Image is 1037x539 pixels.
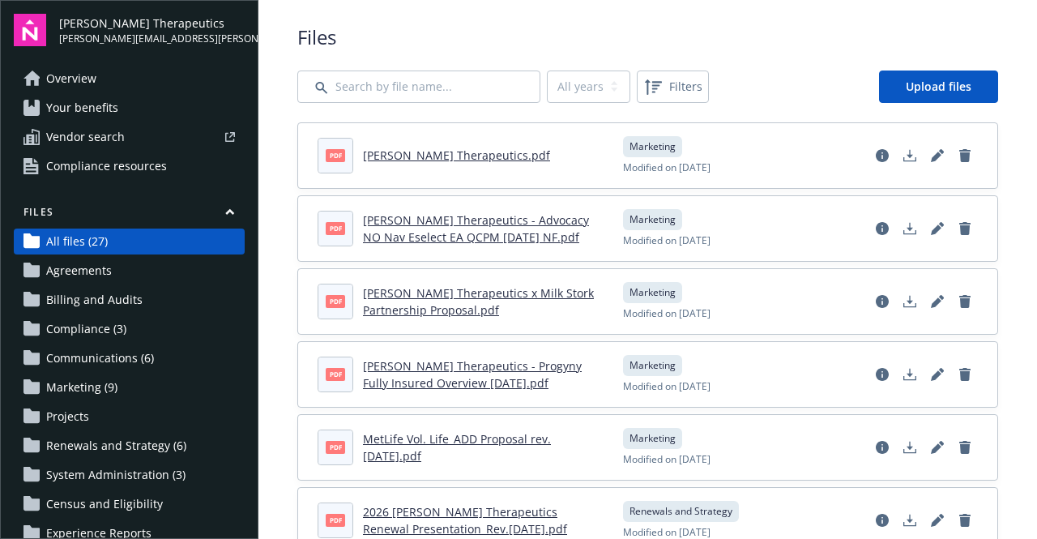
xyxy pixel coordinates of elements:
[623,379,711,394] span: Modified on [DATE]
[326,222,345,234] span: pdf
[623,306,711,321] span: Modified on [DATE]
[363,212,589,245] a: [PERSON_NAME] Therapeutics - Advocacy NO Nav Eselect EA QCPM [DATE] NF.pdf
[46,374,117,400] span: Marketing (9)
[897,507,923,533] a: Download document
[629,358,676,373] span: Marketing
[14,491,245,517] a: Census and Eligibility
[924,361,950,387] a: Edit document
[623,233,711,248] span: Modified on [DATE]
[629,212,676,227] span: Marketing
[669,78,702,95] span: Filters
[326,149,345,161] span: pdf
[363,358,582,391] a: [PERSON_NAME] Therapeutics - Progyny Fully Insured Overview [DATE].pdf
[46,345,154,371] span: Communications (6)
[640,74,706,100] span: Filters
[952,289,978,314] a: Delete document
[897,434,923,460] a: Download document
[326,295,345,307] span: pdf
[46,95,118,121] span: Your benefits
[629,139,676,154] span: Marketing
[869,143,895,169] a: View file details
[363,431,551,464] a: MetLife Vol. Life_ADD Proposal rev.[DATE].pdf
[869,289,895,314] a: View file details
[14,316,245,342] a: Compliance (3)
[623,452,711,467] span: Modified on [DATE]
[46,229,108,255] span: All files (27)
[363,285,594,318] a: [PERSON_NAME] Therapeutics x Milk Stork Partnership Proposal.pdf
[952,434,978,460] a: Delete document
[14,433,245,459] a: Renewals and Strategy (6)
[46,124,125,150] span: Vendor search
[629,431,676,446] span: Marketing
[46,462,186,488] span: System Administration (3)
[952,507,978,533] a: Delete document
[14,404,245,430] a: Projects
[879,71,998,103] a: Upload files
[14,374,245,400] a: Marketing (9)
[897,216,923,242] a: Download document
[924,143,950,169] a: Edit document
[59,32,245,46] span: [PERSON_NAME][EMAIL_ADDRESS][PERSON_NAME][DOMAIN_NAME]
[906,79,971,94] span: Upload files
[14,124,245,150] a: Vendor search
[46,258,112,284] span: Agreements
[363,148,550,163] a: [PERSON_NAME] Therapeutics.pdf
[14,153,245,179] a: Compliance resources
[46,404,89,430] span: Projects
[14,14,46,46] img: navigator-logo.svg
[14,287,245,313] a: Billing and Audits
[952,361,978,387] a: Delete document
[869,361,895,387] a: View file details
[46,316,126,342] span: Compliance (3)
[326,441,345,453] span: pdf
[297,24,998,51] span: Files
[14,66,245,92] a: Overview
[326,368,345,380] span: pdf
[14,205,245,225] button: Files
[14,95,245,121] a: Your benefits
[629,285,676,300] span: Marketing
[46,433,186,459] span: Renewals and Strategy (6)
[952,216,978,242] a: Delete document
[46,287,143,313] span: Billing and Audits
[14,258,245,284] a: Agreements
[326,514,345,526] span: pdf
[59,15,245,32] span: [PERSON_NAME] Therapeutics
[924,507,950,533] a: Edit document
[924,289,950,314] a: Edit document
[897,289,923,314] a: Download document
[897,143,923,169] a: Download document
[924,434,950,460] a: Edit document
[14,229,245,255] a: All files (27)
[46,491,163,517] span: Census and Eligibility
[46,153,167,179] span: Compliance resources
[869,434,895,460] a: View file details
[869,507,895,533] a: View file details
[59,14,245,46] button: [PERSON_NAME] Therapeutics[PERSON_NAME][EMAIL_ADDRESS][PERSON_NAME][DOMAIN_NAME]
[14,345,245,371] a: Communications (6)
[869,216,895,242] a: View file details
[297,71,540,103] input: Search by file name...
[623,160,711,175] span: Modified on [DATE]
[897,361,923,387] a: Download document
[637,71,709,103] button: Filters
[924,216,950,242] a: Edit document
[363,504,567,537] a: 2026 [PERSON_NAME] Therapeutics Renewal Presentation_Rev.[DATE].pdf
[952,143,978,169] a: Delete document
[629,504,732,519] span: Renewals and Strategy
[14,462,245,488] a: System Administration (3)
[46,66,96,92] span: Overview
